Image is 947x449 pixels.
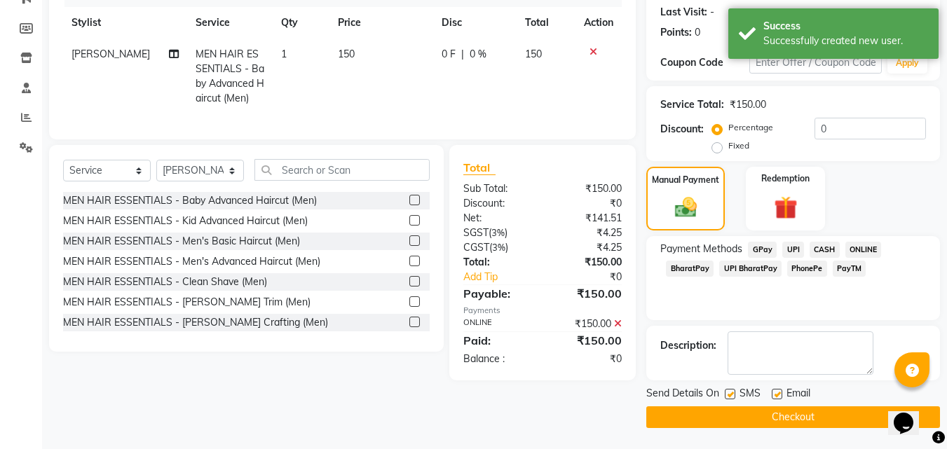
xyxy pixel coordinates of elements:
input: Enter Offer / Coupon Code [749,52,882,74]
div: Points: [660,25,692,40]
div: Payable: [453,285,543,302]
div: ( ) [453,240,543,255]
div: Coupon Code [660,55,749,70]
span: 0 F [442,47,456,62]
span: PayTM [833,261,866,277]
div: Discount: [453,196,543,211]
span: 150 [338,48,355,60]
div: Last Visit: [660,5,707,20]
span: UPI [782,242,804,258]
span: Total [463,160,496,175]
span: ONLINE [845,242,882,258]
span: SMS [740,386,761,403]
button: Apply [887,53,927,74]
div: MEN HAIR ESSENTIALS - Baby Advanced Haircut (Men) [63,193,317,208]
label: Manual Payment [652,174,719,186]
div: Balance : [453,352,543,366]
span: | [461,47,464,62]
a: Add Tip [453,270,557,284]
div: Paid: [453,332,543,349]
th: Total [517,7,576,39]
div: Discount: [660,122,704,137]
div: MEN HAIR ESSENTIALS - Clean Shave (Men) [63,275,267,289]
div: Net: [453,211,543,226]
span: Send Details On [646,386,719,403]
th: Qty [273,7,329,39]
div: ₹0 [543,352,632,366]
span: 0 % [470,47,486,62]
span: PhonePe [787,261,827,277]
span: SGST [463,226,489,239]
img: _gift.svg [767,193,805,222]
div: ₹150.00 [543,317,632,331]
label: Redemption [761,172,810,185]
div: ₹4.25 [543,240,632,255]
div: 0 [695,25,700,40]
div: ₹150.00 [730,97,766,112]
span: GPay [748,242,777,258]
iframe: chat widget [888,393,933,435]
th: Action [575,7,622,39]
div: ₹150.00 [543,255,632,270]
div: MEN HAIR ESSENTIALS - Men's Basic Haircut (Men) [63,234,300,249]
div: - [710,5,714,20]
span: CGST [463,241,489,254]
th: Stylist [63,7,187,39]
div: ₹150.00 [543,285,632,302]
div: ₹0 [543,196,632,211]
label: Percentage [728,121,773,134]
div: Sub Total: [453,181,543,196]
span: 3% [492,242,505,253]
div: ₹150.00 [543,332,632,349]
button: Checkout [646,406,940,428]
th: Service [187,7,273,39]
input: Search or Scan [254,159,430,181]
span: BharatPay [666,261,714,277]
label: Fixed [728,139,749,152]
div: Success [763,19,928,34]
span: 3% [491,227,505,238]
span: MEN HAIR ESSENTIALS - Baby Advanced Haircut (Men) [196,48,264,104]
th: Price [329,7,433,39]
span: 1 [281,48,287,60]
div: Successfully created new user. [763,34,928,48]
div: Description: [660,338,716,353]
span: UPI BharatPay [719,261,782,277]
div: ₹4.25 [543,226,632,240]
div: MEN HAIR ESSENTIALS - [PERSON_NAME] Crafting (Men) [63,315,328,330]
div: ONLINE [453,317,543,331]
img: _cash.svg [668,195,704,220]
div: MEN HAIR ESSENTIALS - [PERSON_NAME] Trim (Men) [63,295,311,310]
div: MEN HAIR ESSENTIALS - Men's Advanced Haircut (Men) [63,254,320,269]
th: Disc [433,7,517,39]
span: Payment Methods [660,242,742,256]
div: Payments [463,305,622,317]
div: ₹150.00 [543,181,632,196]
span: Email [786,386,810,403]
div: ₹141.51 [543,211,632,226]
span: CASH [810,242,840,258]
div: MEN HAIR ESSENTIALS - Kid Advanced Haircut (Men) [63,214,308,228]
div: Total: [453,255,543,270]
div: ₹0 [558,270,633,284]
div: Service Total: [660,97,724,112]
div: ( ) [453,226,543,240]
span: 150 [525,48,542,60]
span: [PERSON_NAME] [71,48,150,60]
